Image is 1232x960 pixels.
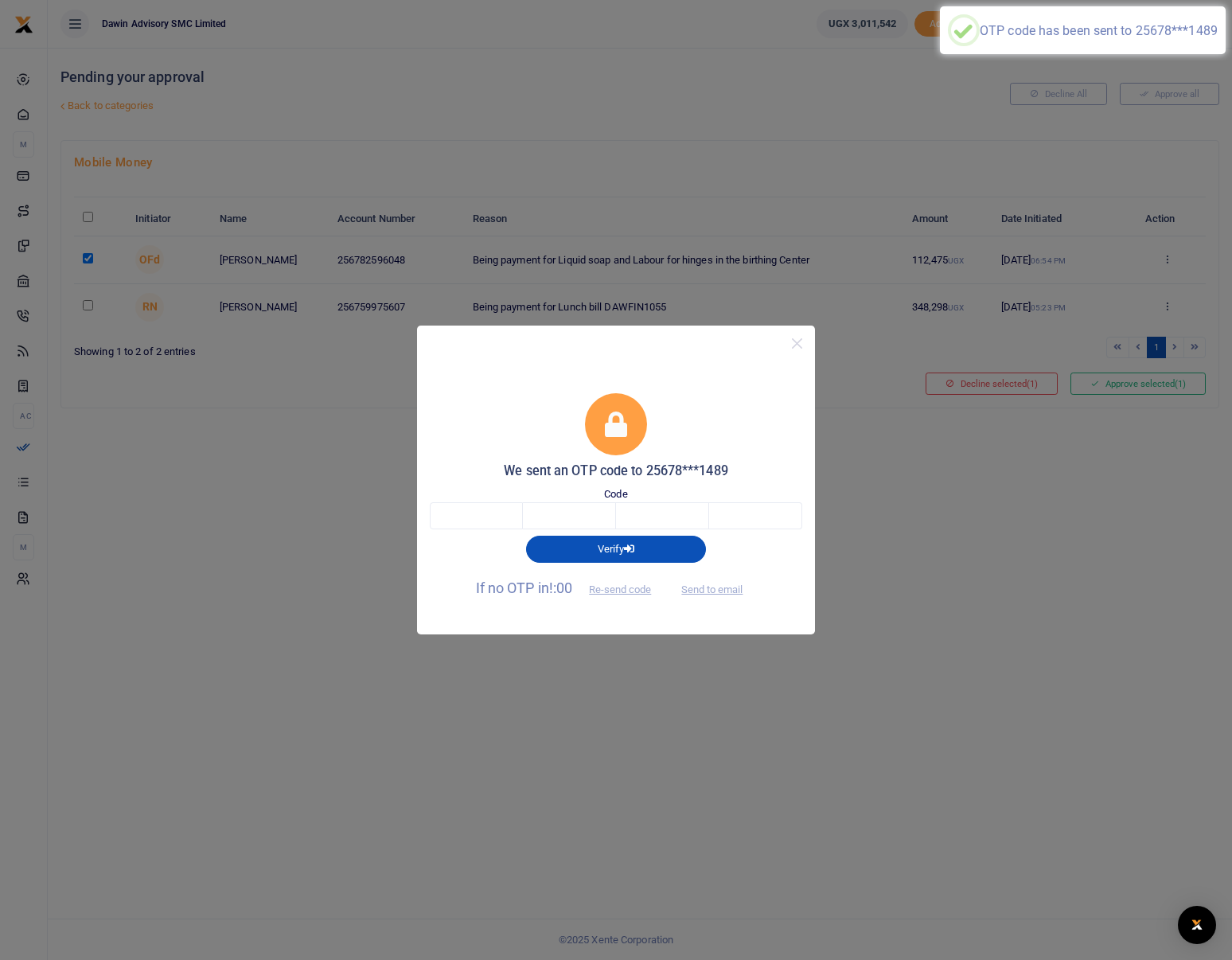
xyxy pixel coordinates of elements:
[430,463,802,479] h5: We sent an OTP code to 25678***1489
[1178,906,1216,944] div: Open Intercom Messenger
[526,536,706,563] button: Verify
[604,486,627,502] label: Code
[549,580,572,596] span: !:00
[786,332,809,355] button: Close
[980,23,1218,38] div: OTP code has been sent to 25678***1489
[476,580,665,596] span: If no OTP in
